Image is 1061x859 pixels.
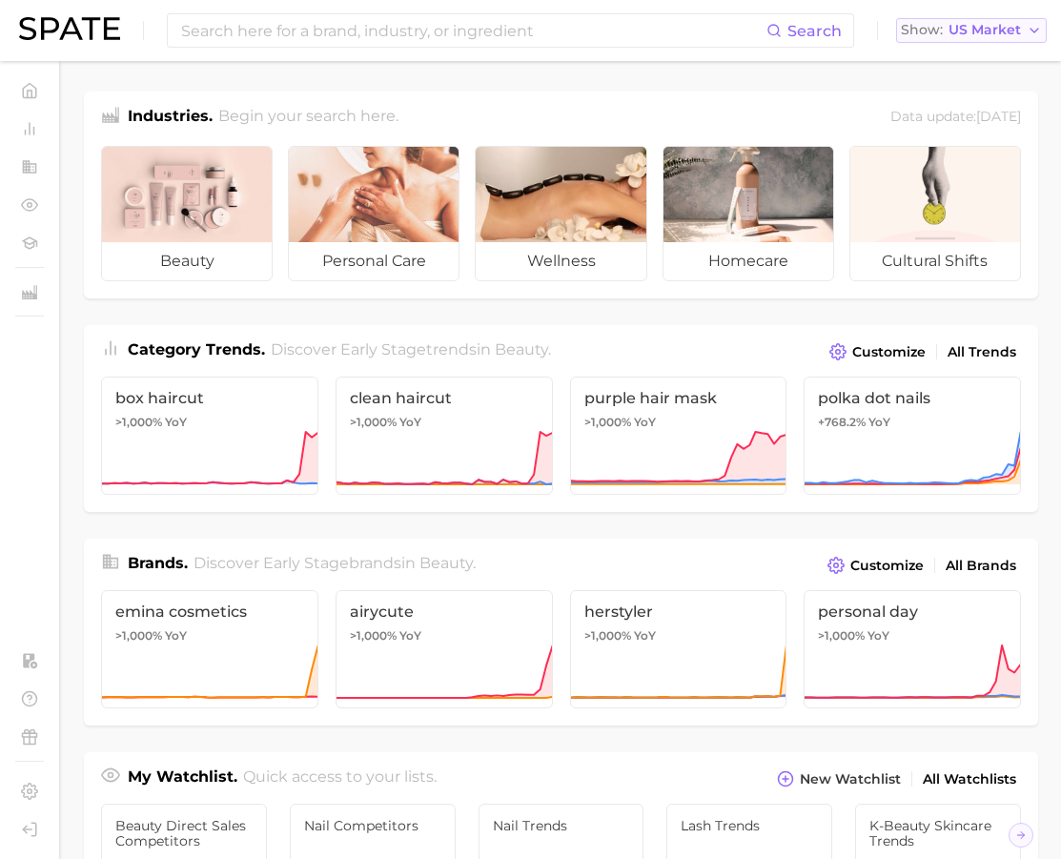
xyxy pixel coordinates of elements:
button: ShowUS Market [896,18,1047,43]
span: Show [901,25,943,35]
span: homecare [663,242,833,280]
span: wellness [476,242,645,280]
a: polka dot nails+768.2% YoY [804,377,1021,495]
span: YoY [165,628,187,644]
h1: Industries. [128,105,213,131]
h2: Begin your search here. [218,105,398,131]
a: personal care [288,146,459,281]
span: beauty [102,242,272,280]
span: Beauty Direct Sales Competitors [115,818,253,849]
span: box haircut [115,389,304,407]
a: airycute>1,000% YoY [336,590,553,708]
span: K-beauty Skincare Trends [869,818,1007,849]
a: clean haircut>1,000% YoY [336,377,553,495]
a: All Brands [941,553,1021,579]
a: purple hair mask>1,000% YoY [570,377,787,495]
span: emina cosmetics [115,603,304,621]
button: New Watchlist [772,766,906,792]
span: Customize [850,558,924,574]
span: Nail Trends [493,818,630,833]
a: All Watchlists [918,767,1021,792]
span: YoY [868,415,890,430]
span: Nail Competitors [304,818,441,833]
span: airycute [350,603,539,621]
span: >1,000% [818,628,865,643]
span: personal care [289,242,459,280]
span: herstyler [584,603,773,621]
span: +768.2% [818,415,866,429]
button: Scroll Right [1009,823,1033,848]
a: wellness [475,146,646,281]
span: YoY [399,628,421,644]
a: box haircut>1,000% YoY [101,377,318,495]
span: YoY [165,415,187,430]
span: YoY [634,628,656,644]
h1: My Watchlist. [128,766,237,792]
span: >1,000% [584,628,631,643]
span: >1,000% [584,415,631,429]
span: Search [787,22,842,40]
span: cultural shifts [850,242,1020,280]
div: Data update: [DATE] [890,105,1021,131]
button: Customize [823,552,928,579]
span: US Market [949,25,1021,35]
span: >1,000% [350,415,397,429]
span: YoY [634,415,656,430]
span: beauty [495,340,548,358]
a: Log out. Currently logged in with e-mail greese@red-aspen.com. [15,815,44,844]
span: clean haircut [350,389,539,407]
span: purple hair mask [584,389,773,407]
span: beauty [419,554,473,572]
span: YoY [867,628,889,644]
a: personal day>1,000% YoY [804,590,1021,708]
span: >1,000% [115,415,162,429]
button: Customize [825,338,930,365]
a: homecare [663,146,834,281]
span: polka dot nails [818,389,1007,407]
h2: Quick access to your lists. [243,766,437,792]
span: Lash Trends [681,818,818,833]
span: personal day [818,603,1007,621]
input: Search here for a brand, industry, or ingredient [179,14,766,47]
span: All Watchlists [923,771,1016,787]
a: emina cosmetics>1,000% YoY [101,590,318,708]
a: cultural shifts [849,146,1021,281]
span: Customize [852,344,926,360]
span: Brands . [128,554,188,572]
span: New Watchlist [800,771,901,787]
span: All Brands [946,558,1016,574]
a: beauty [101,146,273,281]
span: Discover Early Stage brands in . [194,554,476,572]
span: Discover Early Stage trends in . [271,340,551,358]
span: All Trends [948,344,1016,360]
a: All Trends [943,339,1021,365]
span: >1,000% [350,628,397,643]
a: herstyler>1,000% YoY [570,590,787,708]
span: Category Trends . [128,340,265,358]
span: >1,000% [115,628,162,643]
img: SPATE [19,17,120,40]
span: YoY [399,415,421,430]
